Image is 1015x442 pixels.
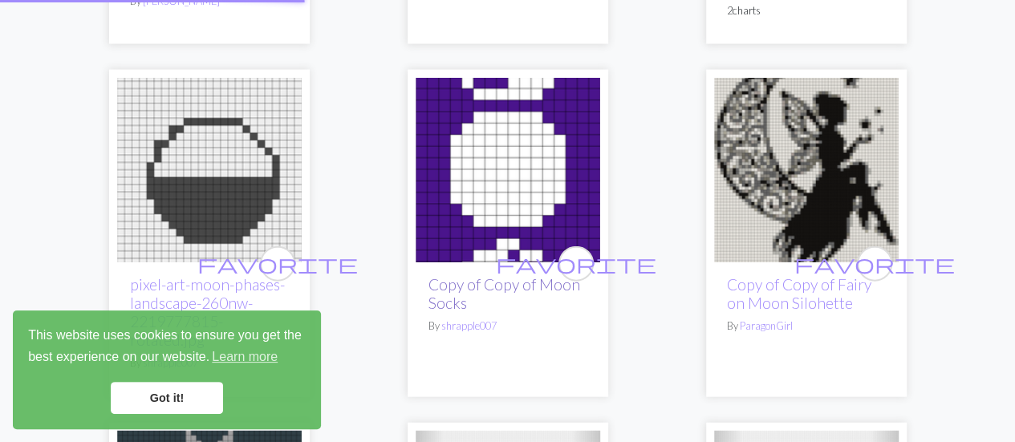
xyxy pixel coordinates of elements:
[558,246,594,282] button: favourite
[416,160,600,176] a: Moon Scarf Pattern
[209,345,280,369] a: learn more about cookies
[794,248,955,280] i: favourite
[441,319,497,332] a: shrapple007
[727,275,871,312] a: Copy of Copy of Fairy on Moon Silohette
[260,246,295,282] button: favourite
[416,78,600,262] img: Moon Scarf Pattern
[117,160,302,176] a: pixel-art-moon-phases
[28,326,306,369] span: This website uses cookies to ensure you get the best experience on our website.
[13,310,321,429] div: cookieconsent
[428,275,580,312] a: Copy of Copy of Moon Socks
[117,78,302,262] img: pixel-art-moon-phases
[428,318,587,334] p: By
[727,318,886,334] p: By
[714,78,899,262] img: Fairy on Moon Silohette
[197,248,358,280] i: favourite
[740,319,793,332] a: ParagonGirl
[714,160,899,176] a: Fairy on Moon Silohette
[857,246,892,282] button: favourite
[496,251,656,276] span: favorite
[794,251,955,276] span: favorite
[111,382,223,414] a: dismiss cookie message
[727,3,886,18] p: 2 charts
[130,275,285,349] a: pixel-art-moon-phases-landscape-260nw-2219777815-rotated.jpg
[197,251,358,276] span: favorite
[496,248,656,280] i: favourite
